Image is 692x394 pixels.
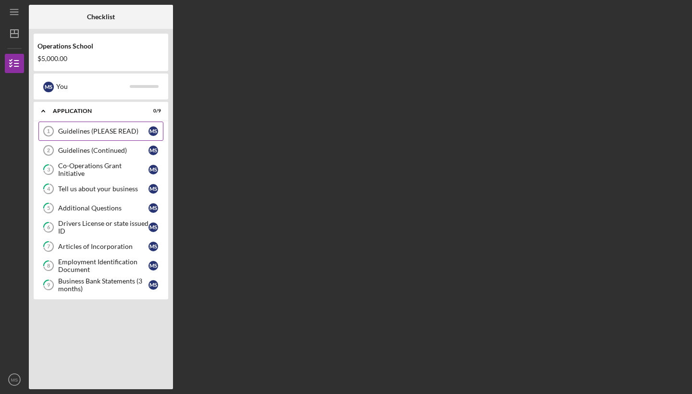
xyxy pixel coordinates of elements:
[5,370,24,389] button: MS
[148,126,158,136] div: M S
[148,280,158,290] div: M S
[58,243,148,250] div: Articles of Incorporation
[58,127,148,135] div: Guidelines (PLEASE READ)
[148,203,158,213] div: M S
[47,148,50,153] tspan: 2
[38,275,163,295] a: 9Business Bank Statements (3 months)MS
[148,184,158,194] div: M S
[148,222,158,232] div: M S
[37,42,164,50] div: Operations School
[43,82,54,92] div: M S
[58,258,148,273] div: Employment Identification Document
[38,198,163,218] a: 5Additional QuestionsMS
[38,179,163,198] a: 4Tell us about your businessMS
[148,165,158,174] div: M S
[47,205,50,211] tspan: 5
[11,377,18,382] text: MS
[47,186,50,192] tspan: 4
[38,141,163,160] a: 2Guidelines (Continued)MS
[38,218,163,237] a: 6Drivers License or state issued IDMS
[38,237,163,256] a: 7Articles of IncorporationMS
[56,78,130,95] div: You
[38,122,163,141] a: 1Guidelines (PLEASE READ)MS
[37,55,164,62] div: $5,000.00
[47,263,50,269] tspan: 8
[148,242,158,251] div: M S
[47,128,50,134] tspan: 1
[38,160,163,179] a: 3Co-Operations Grant InitiativeMS
[58,220,148,235] div: Drivers License or state issued ID
[47,224,50,231] tspan: 6
[144,108,161,114] div: 0 / 9
[58,204,148,212] div: Additional Questions
[148,146,158,155] div: M S
[58,147,148,154] div: Guidelines (Continued)
[47,244,50,250] tspan: 7
[58,162,148,177] div: Co-Operations Grant Initiative
[87,13,115,21] b: Checklist
[58,185,148,193] div: Tell us about your business
[58,277,148,293] div: Business Bank Statements (3 months)
[47,167,50,173] tspan: 3
[38,256,163,275] a: 8Employment Identification DocumentMS
[148,261,158,271] div: M S
[47,282,50,288] tspan: 9
[53,108,137,114] div: Application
